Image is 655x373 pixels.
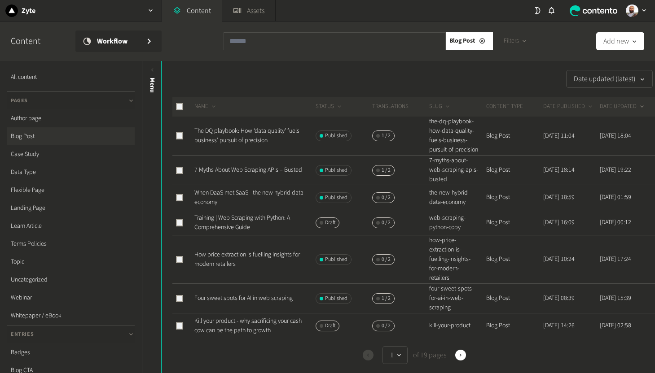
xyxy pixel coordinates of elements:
span: Blog Post [449,36,475,46]
a: Uncategorized [7,271,135,289]
a: The DQ playbook: How ‘data quality’ fuels business’ pursuit of precision [194,126,299,145]
a: All content [7,68,135,86]
a: Flexible Page [7,181,135,199]
button: DATE UPDATED [600,102,646,111]
time: [DATE] 02:58 [600,321,631,330]
h2: Zyte [22,5,35,16]
td: Blog Post [486,235,543,284]
td: web-scraping-python-copy [429,210,486,235]
button: Add new [596,32,644,50]
a: Author page [7,109,135,127]
span: Published [325,295,347,303]
time: [DATE] 00:12 [600,218,631,227]
button: STATUS [316,102,343,111]
span: Draft [325,219,335,227]
span: Published [325,194,347,202]
span: 1 / 2 [382,132,391,140]
td: Blog Post [486,117,543,156]
a: Landing Page [7,199,135,217]
a: Learn Article [7,217,135,235]
button: Date updated (latest) [566,70,653,88]
time: [DATE] 19:22 [600,165,631,174]
button: 1 [382,346,408,364]
time: [DATE] 18:14 [543,165,575,174]
time: [DATE] 11:04 [543,131,575,140]
time: [DATE] 10:24 [543,255,575,264]
th: CONTENT TYPE [486,97,543,117]
h2: Content [11,35,61,48]
a: 7 Myths About Web Scraping APIs – Busted [194,165,302,174]
span: Published [325,132,347,140]
a: Workflow [75,30,162,52]
span: 0 / 2 [382,256,391,264]
span: Menu [148,78,157,93]
span: Filters [504,36,519,46]
span: Entries [11,330,34,338]
span: 1 / 2 [382,166,391,174]
time: [DATE] 08:39 [543,294,575,303]
td: the-dq-playbook-how-data-quality-fuels-business-pursuit-of-precision [429,117,486,156]
a: Training | Web Scraping with Python: A Comprehensive Guide [194,213,290,232]
td: kill-your-product [429,313,486,338]
time: [DATE] 17:24 [600,255,631,264]
img: Zyte [5,4,18,17]
span: of 19 pages [411,350,446,360]
td: Blog Post [486,210,543,235]
a: Kill your product - why sacrificing your cash cow can be the path to growth [194,317,302,335]
td: Blog Post [486,156,543,185]
td: four-sweet-spots-for-ai-in-web-scraping [429,284,486,313]
time: [DATE] 14:26 [543,321,575,330]
span: Published [325,256,347,264]
span: 0 / 2 [382,322,391,330]
a: Webinar [7,289,135,307]
time: [DATE] 18:59 [543,193,575,202]
span: 1 / 2 [382,295,391,303]
span: 0 / 2 [382,194,391,202]
a: Case Study [7,145,135,163]
td: the-new-hybrid-data-economy [429,185,486,210]
a: How price extraction is fuelling insights for modern retailers [194,250,300,269]
time: [DATE] 15:39 [600,294,631,303]
button: SLUG [429,102,451,111]
span: Published [325,166,347,174]
a: Terms Policies [7,235,135,253]
td: 7-myths-about-web-scraping-apis-busted [429,156,486,185]
th: Translations [372,97,429,117]
td: how-price-extraction-is-fuelling-insights-for-modern-retailers [429,235,486,284]
td: Blog Post [486,185,543,210]
time: [DATE] 18:04 [600,131,631,140]
a: Badges [7,343,135,361]
a: When DaaS met SaaS - the new hybrid data economy [194,188,303,207]
button: NAME [194,102,217,111]
a: Data Type [7,163,135,181]
a: Topic [7,253,135,271]
span: 0 / 2 [382,219,391,227]
span: Workflow [97,36,138,47]
span: Pages [11,97,28,105]
td: Blog Post [486,313,543,338]
a: Whitepaper / eBook [7,307,135,325]
a: Four sweet spots for AI in web scraping [194,294,293,303]
time: [DATE] 16:09 [543,218,575,227]
img: Cleber Alexandre [626,4,638,17]
button: Filters [497,32,535,50]
a: Blog Post [7,127,135,145]
span: Draft [325,322,335,330]
time: [DATE] 01:59 [600,193,631,202]
button: DATE PUBLISHED [543,102,594,111]
td: Blog Post [486,284,543,313]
